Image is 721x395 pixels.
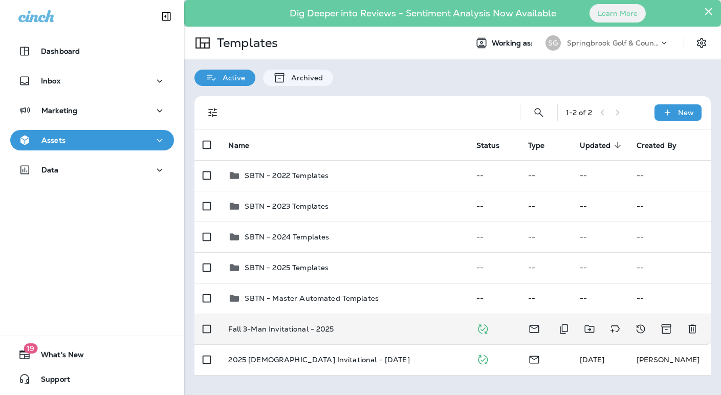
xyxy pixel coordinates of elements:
span: What's New [31,350,84,363]
p: Fall 3-Man Invitational - 2025 [228,325,334,333]
span: Status [476,141,500,150]
p: Active [217,74,245,82]
span: Rachael Owen [580,355,605,364]
span: Working as: [492,39,535,48]
p: Assets [41,136,65,144]
td: -- [572,252,628,283]
td: -- [628,160,711,191]
p: Data [41,166,59,174]
button: Inbox [10,71,174,91]
p: SBTN - 2022 Templates [245,171,329,180]
p: SBTN - Master Automated Templates [245,294,379,302]
button: Data [10,160,174,180]
button: Delete [682,319,703,339]
span: Name [228,141,263,150]
p: SBTN - 2025 Templates [245,264,329,272]
p: 2025 [DEMOGRAPHIC_DATA] Invitational - [DATE] [228,356,409,364]
button: Dashboard [10,41,174,61]
span: 19 [24,343,37,354]
span: Published [476,323,489,333]
td: -- [468,222,520,252]
p: Dashboard [41,47,80,55]
td: -- [520,283,572,314]
button: 19What's New [10,344,174,365]
span: Updated [580,141,624,150]
div: SG [545,35,561,51]
button: Archive [656,319,677,339]
td: -- [572,283,628,314]
p: Templates [213,35,278,51]
span: Published [476,354,489,363]
td: -- [520,222,572,252]
span: Status [476,141,513,150]
td: -- [628,283,711,314]
button: Close [704,3,713,19]
span: Created By [637,141,676,150]
td: -- [520,252,572,283]
span: Type [528,141,558,150]
span: Email [528,323,540,333]
td: -- [628,222,711,252]
p: Marketing [41,106,77,115]
button: Collapse Sidebar [152,6,181,27]
button: Move to folder [579,319,600,339]
span: Name [228,141,249,150]
button: View Changelog [630,319,651,339]
button: Assets [10,130,174,150]
td: -- [628,191,711,222]
button: Settings [692,34,711,52]
p: SBTN - 2023 Templates [245,202,329,210]
td: -- [520,160,572,191]
button: Marketing [10,100,174,121]
button: Add tags [605,319,625,339]
button: Duplicate [554,319,574,339]
td: -- [468,160,520,191]
button: Search Templates [529,102,549,123]
button: Support [10,369,174,389]
p: New [678,108,694,117]
span: Email [528,354,540,363]
p: SBTN - 2024 Templates [245,233,329,241]
td: -- [628,252,711,283]
td: -- [468,191,520,222]
span: Type [528,141,545,150]
span: Created By [637,141,690,150]
td: -- [468,252,520,283]
td: -- [572,160,628,191]
span: Support [31,375,70,387]
p: Dig Deeper into Reviews - Sentiment Analysis Now Available [260,12,586,15]
span: Updated [580,141,611,150]
p: Archived [286,74,323,82]
p: Springbrook Golf & Country Club [567,39,659,47]
td: -- [572,222,628,252]
div: 1 - 2 of 2 [566,108,592,117]
td: -- [572,191,628,222]
td: [PERSON_NAME] [628,344,711,375]
button: Filters [203,102,223,123]
button: Learn More [589,4,646,23]
p: Inbox [41,77,60,85]
td: -- [468,283,520,314]
td: -- [520,191,572,222]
